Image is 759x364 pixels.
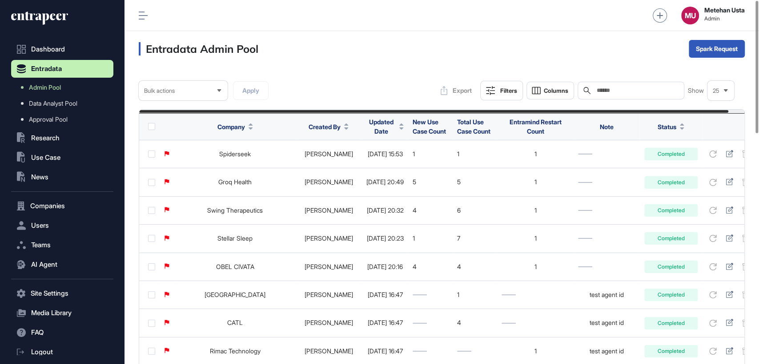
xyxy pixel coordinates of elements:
[457,235,493,242] div: 7
[366,150,404,158] div: [DATE] 15:53
[413,263,448,270] div: 4
[218,178,252,186] a: Groq Health
[658,122,684,131] button: Status
[502,348,569,355] div: 1
[31,46,65,53] span: Dashboard
[305,206,353,214] a: [PERSON_NAME]
[457,319,493,326] div: 4
[436,82,477,99] button: Export
[305,150,353,158] a: [PERSON_NAME]
[480,81,523,100] button: Filters
[31,309,72,317] span: Media Library
[457,263,493,270] div: 4
[713,87,719,94] span: 25
[31,241,51,249] span: Teams
[216,263,254,270] a: OBEL CIVATA
[578,291,635,298] div: test agent id
[305,319,353,326] a: [PERSON_NAME]
[305,263,353,270] a: [PERSON_NAME]
[227,319,243,326] a: CATL
[11,129,113,147] button: Research
[305,234,353,242] a: [PERSON_NAME]
[500,87,517,94] div: Filters
[644,232,698,245] div: Completed
[11,256,113,273] button: AI Agent
[526,82,574,99] button: Columns
[309,122,341,131] span: Created By
[16,111,113,127] a: Approval Pool
[413,235,448,242] div: 1
[31,348,53,356] span: Logout
[502,263,569,270] div: 1
[144,87,175,94] span: Bulk actions
[600,123,614,131] span: Note
[31,154,60,161] span: Use Case
[139,42,258,55] h3: Entradata Admin Pool
[366,117,396,136] span: Updated Date
[457,207,493,214] div: 6
[457,150,493,158] div: 1
[11,40,113,58] a: Dashboard
[11,304,113,322] button: Media Library
[704,16,745,22] span: Admin
[11,285,113,302] button: Site Settings
[11,197,113,215] button: Companies
[29,116,68,123] span: Approval Pool
[11,217,113,234] button: Users
[31,135,60,142] span: Research
[11,60,113,78] button: Entradata
[31,65,62,72] span: Entradata
[29,100,77,107] span: Data Analyst Pool
[413,118,446,135] span: New Use Case Count
[31,261,57,268] span: AI Agent
[644,176,698,189] div: Completed
[305,178,353,186] a: [PERSON_NAME]
[205,291,265,298] a: [GEOGRAPHIC_DATA]
[644,317,698,329] div: Completed
[704,7,745,14] strong: Metehan Usta
[689,40,745,58] button: Spark Request
[578,348,635,355] div: test agent id
[29,84,61,91] span: Admin Pool
[688,87,704,94] span: Show
[31,174,48,181] span: News
[644,261,698,273] div: Completed
[413,150,448,158] div: 1
[366,117,404,136] button: Updated Date
[502,207,569,214] div: 1
[413,207,448,214] div: 4
[681,7,699,24] button: MU
[413,178,448,186] div: 5
[366,319,404,326] div: [DATE] 16:47
[16,95,113,111] a: Data Analyst Pool
[644,148,698,160] div: Completed
[31,290,68,297] span: Site Settings
[16,79,113,95] a: Admin Pool
[578,319,635,326] div: test agent id
[502,178,569,186] div: 1
[658,122,676,131] span: Status
[11,343,113,361] a: Logout
[11,236,113,254] button: Teams
[210,347,261,355] a: Rimac Technology
[366,235,404,242] div: [DATE] 20:23
[305,291,353,298] a: [PERSON_NAME]
[366,207,404,214] div: [DATE] 20:32
[644,204,698,217] div: Completed
[457,291,493,298] div: 1
[644,289,698,301] div: Completed
[217,122,253,131] button: Company
[510,118,562,135] span: Entramind Restart Count
[366,291,404,298] div: [DATE] 16:47
[366,348,404,355] div: [DATE] 16:47
[644,345,698,357] div: Completed
[457,118,490,135] span: Total Use Case Count
[305,347,353,355] a: [PERSON_NAME]
[31,329,44,336] span: FAQ
[219,150,251,158] a: Spiderseek
[30,202,65,210] span: Companies
[217,122,245,131] span: Company
[309,122,349,131] button: Created By
[544,87,568,94] span: Columns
